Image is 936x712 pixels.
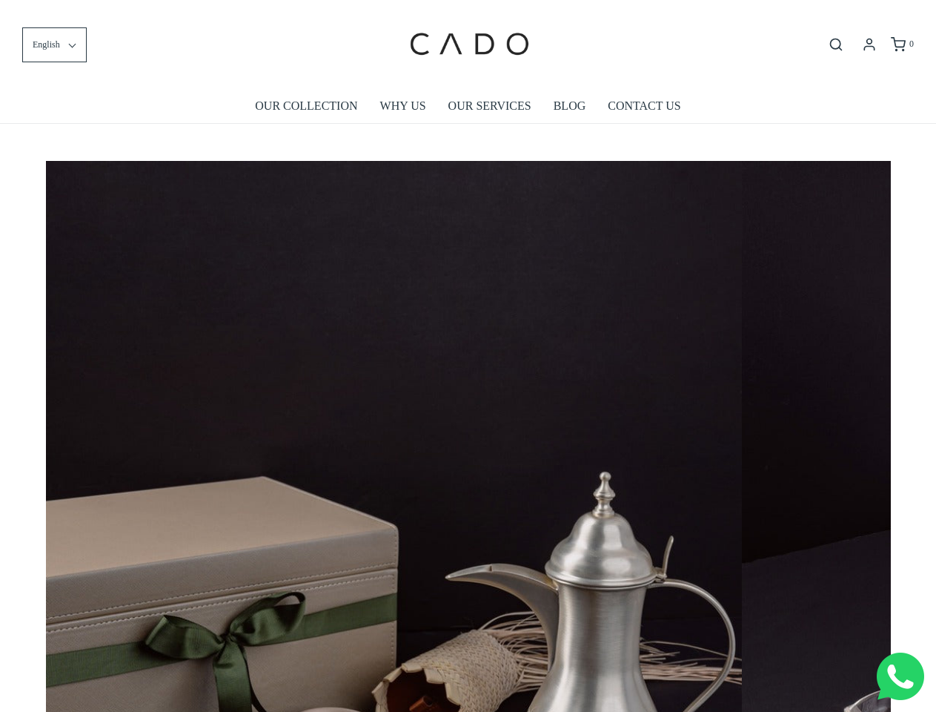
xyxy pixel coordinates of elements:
button: English [22,27,87,62]
span: Company name [422,62,496,74]
span: Number of gifts [422,123,493,135]
span: Last name [422,1,471,13]
a: OUR COLLECTION [255,89,357,123]
a: BLOG [554,89,586,123]
img: cadogifting [405,11,531,78]
span: 0 [909,39,914,49]
img: Whatsapp [877,653,924,700]
a: WHY US [380,89,426,123]
a: CONTACT US [608,89,680,123]
button: Open search bar [823,36,849,53]
a: OUR SERVICES [448,89,531,123]
a: 0 [889,37,914,52]
span: English [33,38,60,52]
